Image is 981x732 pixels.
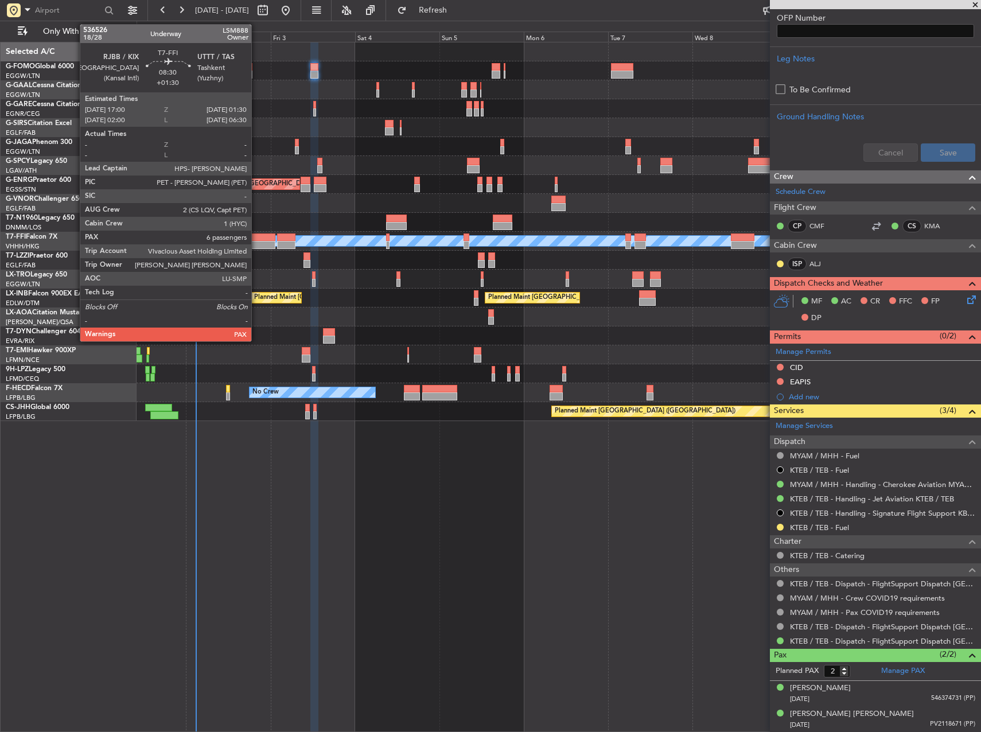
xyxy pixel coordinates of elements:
div: CP [788,220,807,232]
div: Ground Handling Notes [777,111,974,123]
span: AC [841,296,851,307]
span: FFC [899,296,912,307]
a: Schedule Crew [776,186,826,198]
a: EGLF/FAB [6,204,36,213]
a: [PERSON_NAME]/QSA [6,318,73,326]
span: T7-DYN [6,328,32,335]
label: OFP Number [777,12,974,24]
span: CS-JHH [6,404,30,411]
div: Sun 5 [439,32,524,42]
div: Add new [789,392,975,402]
a: EGGW/LTN [6,72,40,80]
span: Refresh [409,6,457,14]
span: Permits [774,330,801,344]
span: T7-LZZI [6,252,29,259]
div: Leg Notes [777,53,974,65]
a: EGNR/CEG [6,110,40,118]
a: VHHH/HKG [6,242,40,251]
span: F-HECD [6,385,31,392]
a: G-GARECessna Citation XLS+ [6,101,100,108]
a: T7-FFIFalcon 7X [6,233,57,240]
a: MYAM / MHH - Crew COVID19 requirements [790,593,945,603]
a: Manage PAX [881,665,925,677]
span: G-ENRG [6,177,33,184]
span: [DATE] - [DATE] [195,5,249,15]
a: LFPB/LBG [6,394,36,402]
div: AOG Maint Dusseldorf [155,81,222,98]
span: Cabin Crew [774,239,817,252]
a: G-FOMOGlobal 6000 [6,63,74,70]
a: G-SPCYLegacy 650 [6,158,67,165]
div: [DATE] [139,23,158,33]
a: MYAM / MHH - Pax COVID19 requirements [790,608,940,617]
a: KTEB / TEB - Dispatch - FlightSupport Dispatch [GEOGRAPHIC_DATA] [790,622,975,632]
div: Planned Maint [GEOGRAPHIC_DATA] ([GEOGRAPHIC_DATA]) [488,289,669,306]
a: G-VNORChallenger 650 [6,196,83,203]
a: EGGW/LTN [6,91,40,99]
a: KTEB / TEB - Handling - Signature Flight Support KBOS / BOS [790,508,975,518]
span: CR [870,296,880,307]
div: No Crew [252,384,279,401]
a: ALJ [809,259,835,269]
a: EGSS/STN [6,185,36,194]
a: Manage Services [776,420,833,432]
a: LX-AOACitation Mustang [6,309,88,316]
a: EVRA/RIX [6,337,34,345]
a: LGAV/ATH [6,166,37,175]
span: LX-AOA [6,309,32,316]
span: G-FOMO [6,63,35,70]
div: Planned Maint [GEOGRAPHIC_DATA] ([GEOGRAPHIC_DATA]) [555,403,735,420]
div: [PERSON_NAME] [PERSON_NAME] [790,708,914,720]
span: MF [811,296,822,307]
a: KTEB / TEB - Handling - Jet Aviation KTEB / TEB [790,494,954,504]
div: Wed 8 [692,32,777,42]
a: G-GAALCessna Citation XLS+ [6,82,100,89]
span: T7-N1960 [6,215,38,221]
a: LFPB/LBG [6,412,36,421]
span: PV2118671 (PP) [930,719,975,729]
div: Tue 7 [608,32,692,42]
a: CS-JHHGlobal 6000 [6,404,69,411]
a: EDLW/DTM [6,299,40,307]
div: Planned Maint [GEOGRAPHIC_DATA] ([GEOGRAPHIC_DATA]) [135,176,316,193]
span: FP [931,296,940,307]
span: (2/2) [940,648,956,660]
div: EAPIS [790,377,811,387]
span: Dispatch Checks and Weather [774,277,883,290]
input: Airport [35,2,101,19]
a: KMA [924,221,950,231]
div: ISP [788,258,807,270]
label: Planned PAX [776,665,819,677]
label: To Be Confirmed [789,84,851,96]
span: G-SIRS [6,120,28,127]
span: Others [774,563,799,577]
span: [DATE] [790,721,809,729]
span: Crew [774,170,793,184]
span: DP [811,313,822,324]
a: G-SIRSCitation Excel [6,120,72,127]
span: (0/2) [940,330,956,342]
div: Planned Maint [GEOGRAPHIC_DATA] [254,289,364,306]
a: KTEB / TEB - Fuel [790,523,849,532]
div: CID [790,363,803,372]
a: LFMN/NCE [6,356,40,364]
a: LX-INBFalcon 900EX EASy II [6,290,96,297]
a: F-HECDFalcon 7X [6,385,63,392]
span: G-GARE [6,101,32,108]
div: CS [902,220,921,232]
a: EGLF/FAB [6,129,36,137]
div: [PERSON_NAME] [790,683,851,694]
a: EGGW/LTN [6,147,40,156]
a: KTEB / TEB - Dispatch - FlightSupport Dispatch [GEOGRAPHIC_DATA] [790,579,975,589]
div: Sat 4 [355,32,439,42]
a: T7-DYNChallenger 604 [6,328,81,335]
div: Wed 1 [102,32,186,42]
a: EGGW/LTN [6,280,40,289]
span: 546374731 (PP) [931,694,975,703]
a: KTEB / TEB - Catering [790,551,865,560]
div: Thu 2 [186,32,270,42]
span: Dispatch [774,435,805,449]
span: G-JAGA [6,139,32,146]
span: LX-INB [6,290,28,297]
span: T7-FFI [6,233,26,240]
